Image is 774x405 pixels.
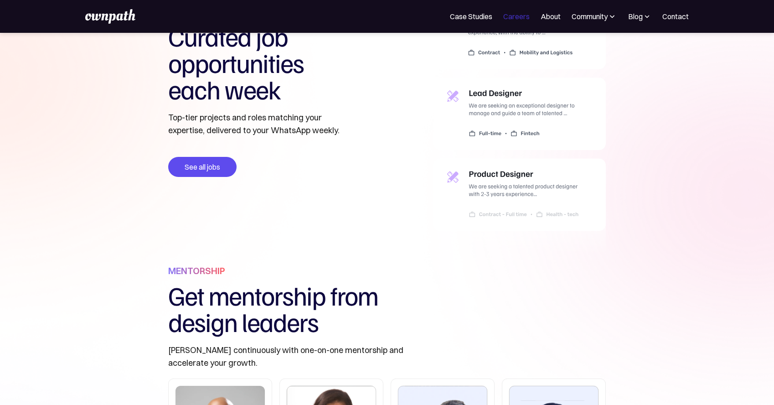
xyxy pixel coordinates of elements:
[541,11,561,22] a: About
[168,282,455,335] h1: Get mentorship from design leaders
[450,11,492,22] a: Case Studies
[168,344,455,369] p: [PERSON_NAME] continuously with one-on-one mentorship and accelerate your growth.
[572,11,608,22] div: Community
[168,157,237,177] a: See all jobs
[628,11,651,22] div: Blog
[572,11,617,22] div: Community
[168,265,225,277] h1: MENTORSHIP
[662,11,689,22] a: Contact
[168,111,353,137] p: Top-tier projects and roles matching your expertise, delivered to your WhatsApp weekly.
[503,11,530,22] a: Careers
[168,23,353,102] h1: Curated job opportunities each week
[628,11,643,22] div: Blog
